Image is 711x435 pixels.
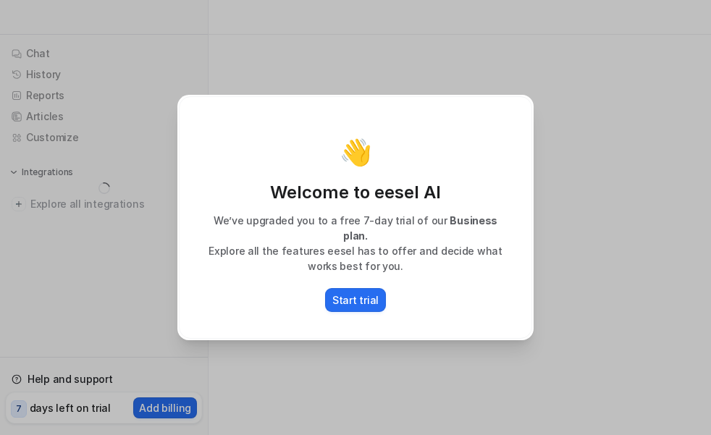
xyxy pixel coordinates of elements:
p: Explore all the features eesel has to offer and decide what works best for you. [194,243,517,274]
button: Start trial [325,288,386,312]
p: Welcome to eesel AI [194,181,517,204]
p: We’ve upgraded you to a free 7-day trial of our [194,213,517,243]
p: Start trial [332,292,379,308]
p: 👋 [340,138,372,166]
